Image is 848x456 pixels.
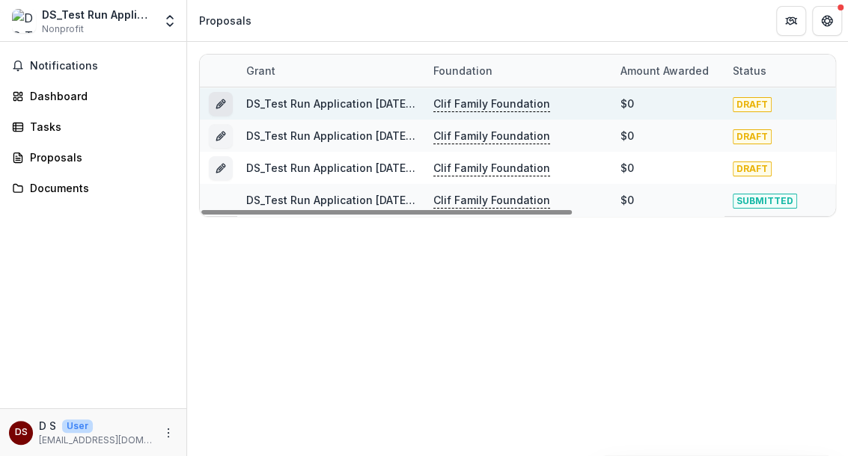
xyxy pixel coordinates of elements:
div: Proposals [199,13,251,28]
div: $0 [620,96,634,111]
a: DS_Test Run Application [DATE] - 2025 - Athlete Scholarship Application [246,194,623,206]
nav: breadcrumb [193,10,257,31]
div: D S [15,428,28,437]
p: Clif Family Foundation [433,160,550,176]
span: DRAFT [733,161,772,176]
a: Tasks [6,114,180,139]
button: Partners [776,6,806,36]
span: DRAFT [733,129,772,144]
a: DS_Test Run Application [DATE] - 2025 - Athletic Scholarship Program [246,97,609,110]
span: SUBMITTED [733,194,797,209]
div: DS_Test Run Application [DATE] [42,7,153,22]
div: Status [724,55,836,87]
div: Grant [237,55,424,87]
button: Open entity switcher [159,6,180,36]
a: DS_Test Run Application [DATE] - 2025 - Athletic Scholarship Program [246,161,609,174]
div: Foundation [424,55,611,87]
span: DRAFT [733,97,772,112]
div: $0 [620,128,634,144]
div: Foundation [424,63,501,78]
button: Grant 57cee3bf-7fe3-4b1e-a955-c3edbfbc2baa [209,92,233,116]
div: Amount awarded [611,55,724,87]
a: Proposals [6,145,180,170]
div: Documents [30,180,168,196]
div: Amount awarded [611,63,718,78]
p: Clif Family Foundation [433,192,550,209]
p: User [62,419,93,433]
button: Notifications [6,54,180,78]
div: Dashboard [30,88,168,104]
span: Nonprofit [42,22,84,36]
p: D S [39,418,56,434]
button: More [159,424,177,442]
a: Dashboard [6,84,180,108]
button: Grant 6f74e385-09ea-4e63-88b2-6cf921168b0b [209,124,233,148]
p: [EMAIL_ADDRESS][DOMAIN_NAME] [39,434,153,447]
div: Tasks [30,119,168,135]
p: Clif Family Foundation [433,96,550,112]
div: Status [724,63,775,78]
div: $0 [620,192,634,208]
span: Notifications [30,60,174,73]
div: $0 [620,160,634,176]
a: DS_Test Run Application [DATE] - 2025 - Athletic Scholarship Program [246,129,609,142]
p: Clif Family Foundation [433,128,550,144]
button: Get Help [812,6,842,36]
a: Documents [6,176,180,200]
div: Proposals [30,150,168,165]
button: Grant 13185235-d847-4dea-9fa3-1aa293b63e22 [209,156,233,180]
div: Grant [237,63,284,78]
img: DS_Test Run Application 8/5/25 [12,9,36,33]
